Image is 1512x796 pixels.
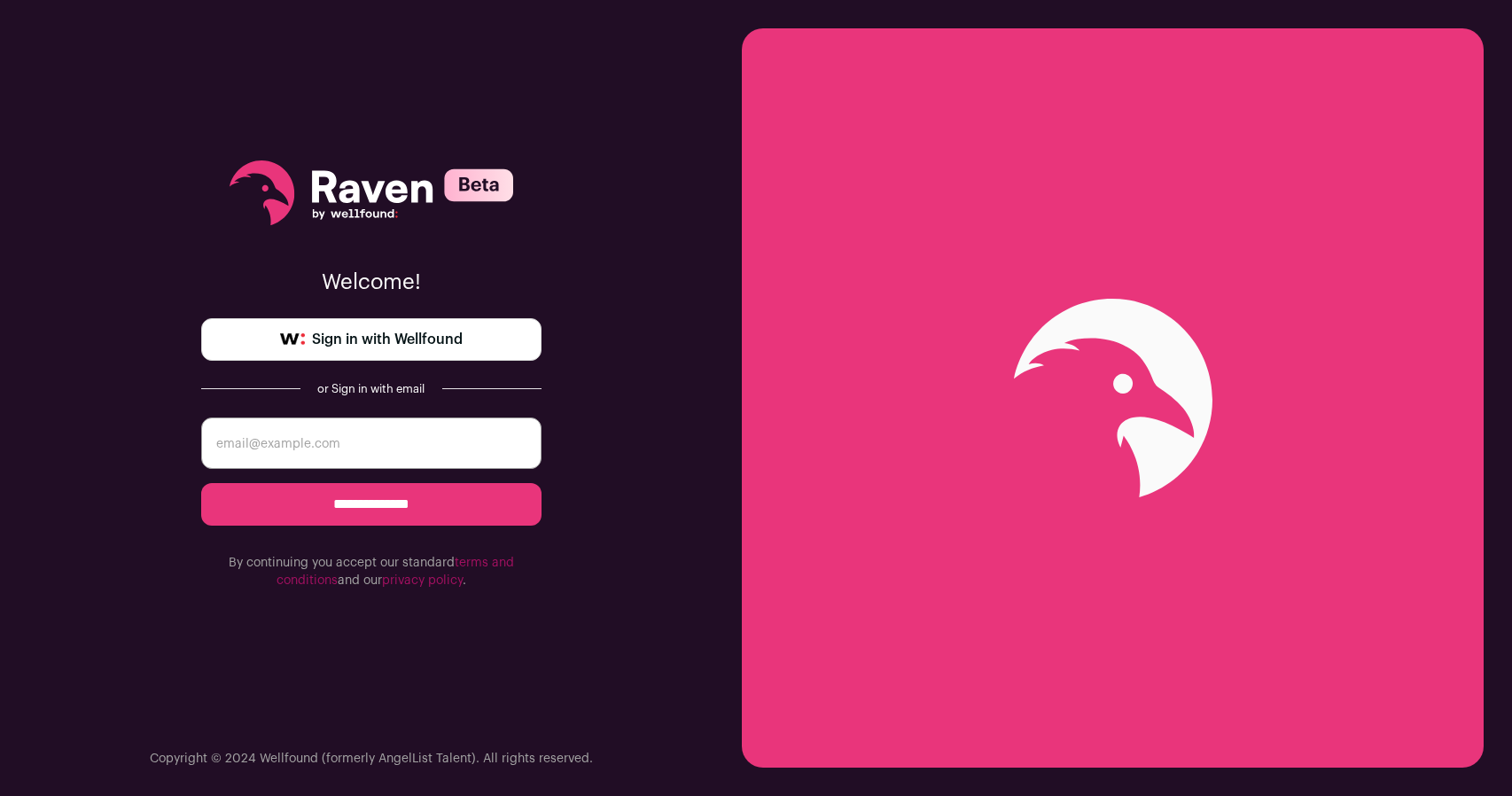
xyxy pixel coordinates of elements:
p: Welcome! [201,269,542,297]
a: terms and conditions [277,557,514,587]
p: Copyright © 2024 Wellfound (formerly AngelList Talent). All rights reserved. [150,750,593,768]
span: Sign in with Wellfound [312,329,463,350]
input: email@example.com [201,418,542,469]
a: privacy policy [382,574,463,587]
p: By continuing you accept our standard and our . [201,554,542,589]
div: or Sign in with email [315,382,428,396]
img: wellfound-symbol-flush-black-fb3c872781a75f747ccb3a119075da62bfe97bd399995f84a933054e44a575c4.png [280,333,305,346]
a: Sign in with Wellfound [201,318,542,361]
